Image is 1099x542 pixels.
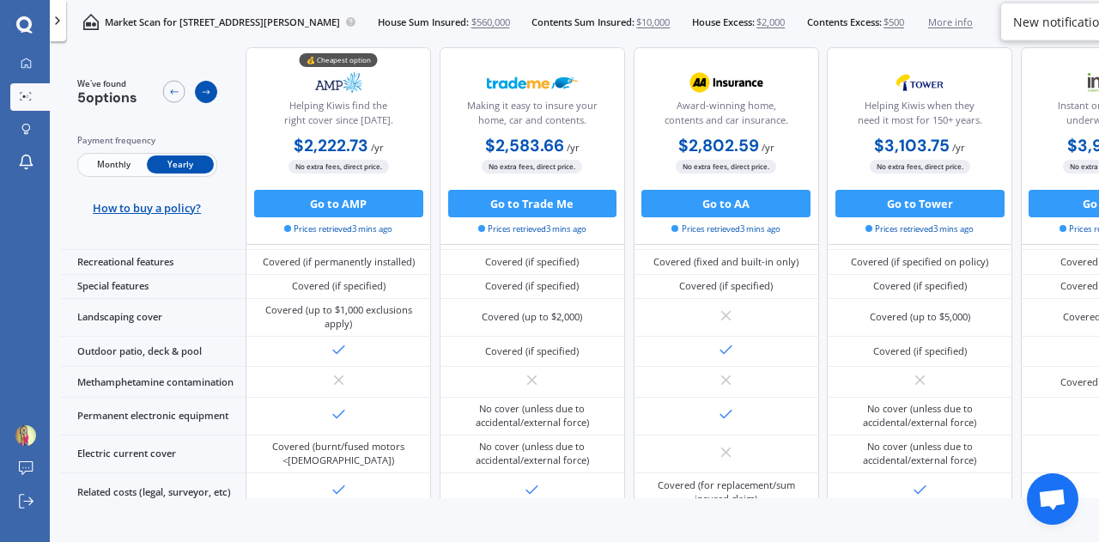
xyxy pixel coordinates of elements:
[371,141,384,154] span: / yr
[257,303,422,331] div: Covered (up to $1,000 exclusions apply)
[807,15,882,29] span: Contents Excess:
[284,223,392,235] span: Prices retrieved 3 mins ago
[837,402,1002,429] div: No cover (unless due to accidental/external force)
[378,15,469,29] span: House Sum Insured:
[681,65,772,100] img: AA.webp
[837,440,1002,467] div: No cover (unless due to accidental/external force)
[874,135,950,156] b: $3,103.75
[60,473,246,511] div: Related costs (legal, surveyor, etc)
[487,65,578,100] img: Trademe.webp
[678,135,759,156] b: $2,802.59
[641,190,811,217] button: Go to AA
[676,161,776,174] span: No extra fees, direct price.
[636,15,670,29] span: $10,000
[873,344,967,358] div: Covered (if specified)
[60,275,246,299] div: Special features
[1027,473,1078,525] div: Open chat
[82,14,99,30] img: home-and-contents.b802091223b8502ef2dd.svg
[263,255,415,269] div: Covered (if permanently installed)
[452,99,613,133] div: Making it easy to insure your home, car and contents.
[870,161,970,174] span: No extra fees, direct price.
[928,15,973,29] span: More info
[294,65,385,100] img: AMP.webp
[952,141,965,154] span: / yr
[292,279,386,293] div: Covered (if specified)
[482,310,582,324] div: Covered (up to $2,000)
[471,15,510,29] span: $560,000
[60,299,246,337] div: Landscaping cover
[450,402,615,429] div: No cover (unless due to accidental/external force)
[288,161,389,174] span: No extra fees, direct price.
[644,478,809,506] div: Covered (for replacement/sum insured claim)
[679,279,773,293] div: Covered (if specified)
[15,425,36,446] img: ACg8ocJRQ3NxZHU_NYWc8JJ8zn8MvgTq172aj3qC4Q7orl2RRAh8RNA=s96-c
[147,156,214,174] span: Yearly
[60,337,246,367] div: Outdoor patio, deck & pool
[60,398,246,435] div: Permanent electronic equipment
[485,135,564,156] b: $2,583.66
[105,15,340,29] p: Market Scan for [STREET_ADDRESS][PERSON_NAME]
[450,440,615,467] div: No cover (unless due to accidental/external force)
[258,99,419,133] div: Helping Kiwis find the right cover since [DATE].
[485,344,579,358] div: Covered (if specified)
[645,99,806,133] div: Award-winning home, contents and car insurance.
[485,279,579,293] div: Covered (if specified)
[671,223,780,235] span: Prices retrieved 3 mins ago
[478,223,586,235] span: Prices retrieved 3 mins ago
[60,250,246,274] div: Recreational features
[692,15,755,29] span: House Excess:
[294,135,368,156] b: $2,222.73
[567,141,580,154] span: / yr
[865,223,974,235] span: Prices retrieved 3 mins ago
[77,134,217,148] div: Payment frequency
[60,435,246,473] div: Electric current cover
[80,156,147,174] span: Monthly
[77,88,137,107] span: 5 options
[874,65,965,100] img: Tower.webp
[883,15,904,29] span: $500
[870,310,970,324] div: Covered (up to $5,000)
[77,78,137,90] span: We've found
[60,367,246,397] div: Methamphetamine contamination
[448,190,617,217] button: Go to Trade Me
[653,255,798,269] div: Covered (fixed and built-in only)
[851,255,988,269] div: Covered (if specified on policy)
[839,99,1000,133] div: Helping Kiwis when they need it most for 150+ years.
[485,255,579,269] div: Covered (if specified)
[93,201,201,215] span: How to buy a policy?
[300,54,378,68] div: 💰 Cheapest option
[257,440,422,467] div: Covered (burnt/fused motors <[DEMOGRAPHIC_DATA])
[835,190,1005,217] button: Go to Tower
[756,15,785,29] span: $2,000
[531,15,635,29] span: Contents Sum Insured:
[762,141,774,154] span: / yr
[254,190,423,217] button: Go to AMP
[873,279,967,293] div: Covered (if specified)
[482,161,582,174] span: No extra fees, direct price.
